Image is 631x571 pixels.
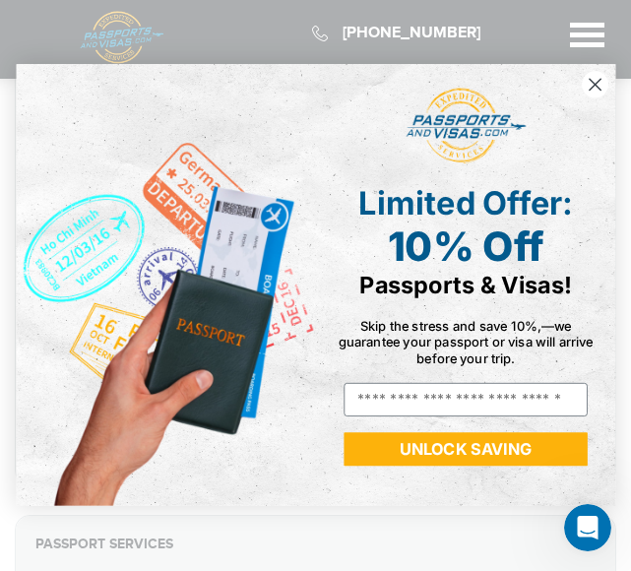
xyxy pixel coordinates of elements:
img: passports and visas [406,89,526,163]
button: UNLOCK SAVING [344,433,587,467]
span: 10% Off [387,222,543,271]
span: Passports & Visas! [359,271,572,298]
span: Skip the stress and save 10%,—we guarantee your passport or visa will arrive before your trip. [338,318,593,366]
img: de9cda0d-0715-46ca-9a25-073762a91ba7.png [16,65,315,507]
span: Limited Offer: [358,183,572,222]
iframe: Intercom live chat [564,504,611,551]
button: Close dialog [581,71,608,98]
